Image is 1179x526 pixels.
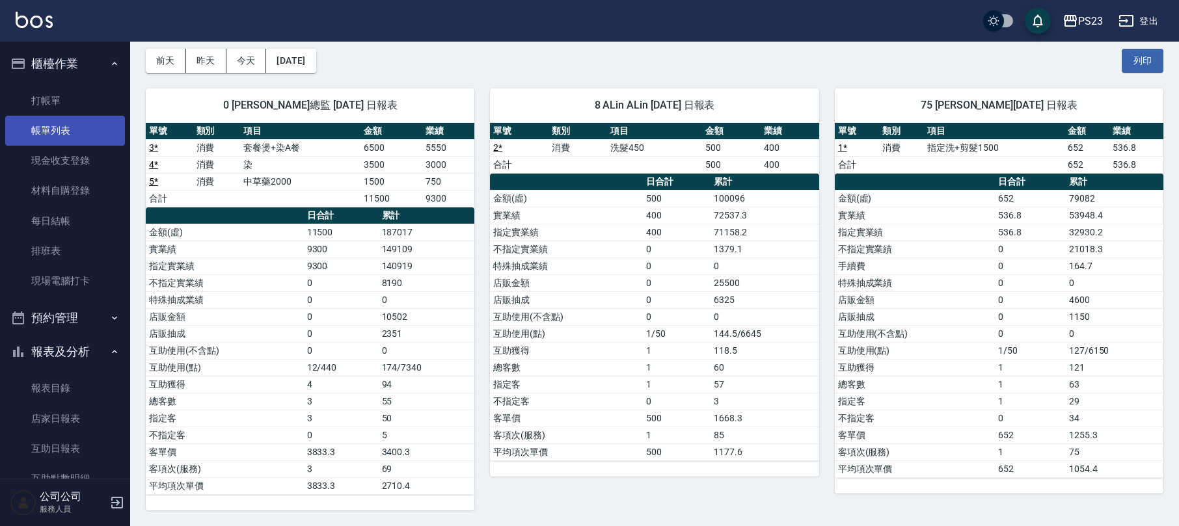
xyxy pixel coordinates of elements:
a: 打帳單 [5,86,125,116]
button: 預約管理 [5,301,125,335]
td: 指定實業績 [490,224,643,241]
td: 0 [995,410,1066,427]
td: 25500 [711,274,819,291]
button: 登出 [1113,9,1163,33]
td: 金額(虛) [490,190,643,207]
td: 不指定客 [146,427,304,443]
td: 2351 [379,325,475,342]
th: 項目 [924,123,1064,140]
td: 60 [711,359,819,376]
table: a dense table [490,174,819,461]
td: 164.7 [1066,257,1163,274]
span: 0 [PERSON_NAME]總監 [DATE] 日報表 [161,99,459,112]
td: 1054.4 [1066,460,1163,477]
button: 昨天 [186,49,226,73]
td: 互助獲得 [146,376,304,393]
td: 特殊抽成業績 [835,274,995,291]
td: 1 [643,376,711,393]
td: 144.5/6645 [711,325,819,342]
td: 0 [1066,274,1163,291]
td: 1 [995,359,1066,376]
th: 業績 [1109,123,1163,140]
td: 85 [711,427,819,443]
td: 400 [761,139,819,156]
td: 0 [643,393,711,410]
td: 4 [304,376,379,393]
td: 500 [702,139,761,156]
td: 0 [995,241,1066,257]
th: 累計 [379,207,475,224]
a: 互助日報表 [5,434,125,464]
td: 不指定實業績 [490,241,643,257]
td: 4600 [1066,291,1163,308]
td: 0 [995,274,1066,291]
td: 5550 [422,139,474,156]
td: 平均項次單價 [490,443,643,460]
td: 客單價 [490,410,643,427]
td: 客單價 [146,443,304,460]
td: 指定實業績 [835,224,995,241]
td: 3500 [360,156,422,173]
td: 互助獲得 [490,342,643,359]
td: 1/50 [995,342,1066,359]
td: 指定客 [146,410,304,427]
p: 服務人員 [40,503,106,515]
th: 單號 [490,123,549,140]
th: 項目 [607,123,702,140]
td: 750 [422,173,474,190]
td: 500 [643,443,711,460]
td: 500 [702,156,761,173]
td: 149109 [379,241,475,257]
td: 洗髮450 [607,139,702,156]
td: 平均項次單價 [146,477,304,494]
img: Logo [16,12,53,28]
td: 536.8 [1109,139,1163,156]
td: 平均項次單價 [835,460,995,477]
td: 57 [711,376,819,393]
td: 140919 [379,257,475,274]
td: 53948.4 [1066,207,1163,224]
td: 2710.4 [379,477,475,494]
td: 652 [1064,139,1109,156]
button: 列印 [1122,49,1163,73]
td: 互助使用(不含點) [490,308,643,325]
td: 0 [304,274,379,291]
button: 報表及分析 [5,335,125,369]
td: 1 [995,443,1066,460]
td: 75 [1066,443,1163,460]
td: 3833.3 [304,443,379,460]
td: 店販金額 [490,274,643,291]
table: a dense table [146,207,474,495]
td: 店販金額 [146,308,304,325]
td: 指定客 [490,376,643,393]
td: 0 [643,241,711,257]
td: 0 [711,257,819,274]
td: 互助獲得 [835,359,995,376]
td: 指定客 [835,393,995,410]
td: 0 [995,325,1066,342]
td: 652 [1064,156,1109,173]
th: 日合計 [995,174,1066,191]
td: 1/50 [643,325,711,342]
div: PS23 [1078,13,1103,29]
td: 1255.3 [1066,427,1163,443]
td: 客項次(服務) [146,460,304,477]
td: 1 [995,393,1066,410]
td: 187017 [379,224,475,241]
td: 50 [379,410,475,427]
td: 34 [1066,410,1163,427]
td: 1 [995,376,1066,393]
td: 指定洗+剪髮1500 [924,139,1064,156]
td: 5 [379,427,475,443]
td: 合計 [146,190,193,207]
td: 不指定實業績 [146,274,304,291]
a: 現金收支登錄 [5,146,125,176]
td: 3 [711,393,819,410]
a: 每日結帳 [5,206,125,236]
td: 消費 [549,139,607,156]
td: 不指定實業績 [835,241,995,257]
td: 3 [304,393,379,410]
td: 0 [643,274,711,291]
th: 金額 [1064,123,1109,140]
td: 29 [1066,393,1163,410]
